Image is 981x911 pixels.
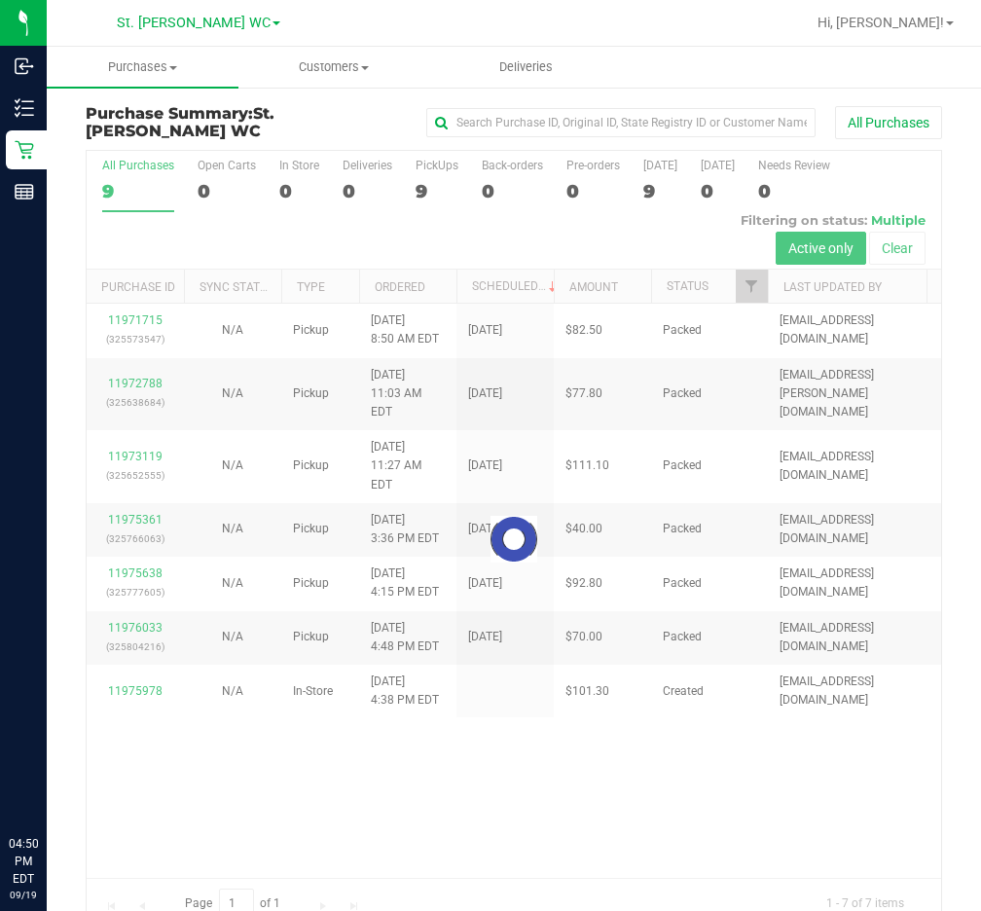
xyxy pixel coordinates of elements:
[47,47,238,88] a: Purchases
[238,47,430,88] a: Customers
[15,140,34,160] inline-svg: Retail
[57,752,81,776] iframe: Resource center unread badge
[86,104,274,140] span: St. [PERSON_NAME] WC
[15,182,34,201] inline-svg: Reports
[239,58,429,76] span: Customers
[15,98,34,118] inline-svg: Inventory
[473,58,579,76] span: Deliveries
[47,58,238,76] span: Purchases
[817,15,944,30] span: Hi, [PERSON_NAME]!
[9,835,38,888] p: 04:50 PM EDT
[426,108,816,137] input: Search Purchase ID, Original ID, State Registry ID or Customer Name...
[835,106,942,139] button: All Purchases
[117,15,271,31] span: St. [PERSON_NAME] WC
[430,47,622,88] a: Deliveries
[9,888,38,902] p: 09/19
[15,56,34,76] inline-svg: Inbound
[86,105,371,139] h3: Purchase Summary:
[19,755,78,814] iframe: Resource center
